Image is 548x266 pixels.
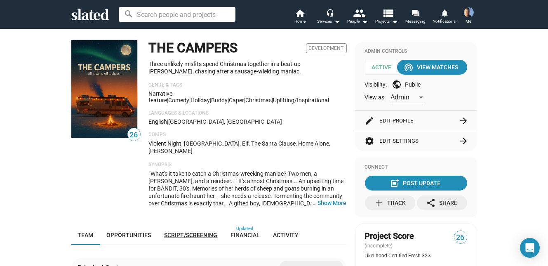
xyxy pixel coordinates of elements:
p: Synopsis [149,162,347,168]
mat-icon: notifications [440,9,448,16]
span: | [167,118,169,125]
span: Development [306,43,347,53]
span: | [228,97,229,104]
mat-icon: wifi_tethering [404,62,414,72]
span: | [167,97,169,104]
div: Visibility: Public [365,80,467,89]
mat-icon: edit [365,116,375,126]
div: Likelihood Certified Fresh 32% [365,253,467,259]
img: Joel Cousins [464,7,474,17]
span: 26 [128,129,140,141]
img: THE CAMPERS [71,40,137,138]
span: Financial [231,232,260,238]
button: Track [365,195,415,210]
span: 26 [454,232,467,243]
mat-icon: arrow_drop_down [332,16,342,26]
mat-icon: forum [412,9,419,17]
mat-icon: arrow_drop_down [360,16,370,26]
span: (incomplete) [365,243,395,249]
span: English [149,118,167,125]
button: People [343,8,372,26]
span: [GEOGRAPHIC_DATA], [GEOGRAPHIC_DATA] [169,118,282,125]
a: Script/Screening [158,225,224,245]
p: Languages & Locations [149,110,347,117]
span: | [245,97,246,104]
mat-icon: arrow_forward [459,116,469,126]
div: People [348,16,368,26]
mat-icon: view_list [381,7,393,19]
span: Admin [391,93,410,101]
span: | [210,97,212,104]
span: Notifications [433,16,456,26]
div: Share [426,195,458,210]
span: | [272,97,273,104]
button: Edit Settings [365,131,467,151]
mat-icon: public [392,80,402,89]
span: | [190,97,191,104]
a: Home [286,8,315,26]
span: Team [78,232,94,238]
a: Activity [267,225,306,245]
span: Holiday [191,97,210,104]
button: View Matches [397,60,467,75]
a: Team [71,225,100,245]
p: Violent Night, [GEOGRAPHIC_DATA], Elf, The Santa Clause, Home Alone, [PERSON_NAME] [149,140,347,155]
span: Projects [375,16,398,26]
mat-icon: people [353,7,365,19]
div: Admin Controls [365,48,467,55]
span: Comedy [169,97,190,104]
span: uplifting/inspirational [273,97,329,104]
h1: THE CAMPERS [149,39,238,57]
a: Opportunities [100,225,158,245]
span: Christmas [246,97,272,104]
button: Post Update [365,176,467,191]
span: … [309,199,318,207]
button: Services [315,8,343,26]
div: Post Update [391,176,440,191]
button: Edit Profile [365,111,467,131]
mat-icon: arrow_forward [459,136,469,146]
button: Share [417,195,467,210]
span: View as: [365,94,386,101]
mat-icon: headset_mic [326,9,334,16]
span: Narrative feature [149,90,173,104]
button: …Show More [318,199,347,207]
button: Joel CousinsMe [459,6,479,27]
button: Projects [372,8,401,26]
div: View Matches [406,60,459,75]
span: Activity [273,232,299,238]
span: Active [365,60,405,75]
mat-icon: arrow_drop_down [390,16,400,26]
span: buddy [212,97,228,104]
span: Home [294,16,306,26]
p: Genre & Tags [149,82,347,89]
input: Search people and projects [119,7,235,22]
a: Financial [224,225,267,245]
p: Three unlikely misfits spend Christmas together in a beat-up [PERSON_NAME], chasing after a sausa... [149,60,347,75]
a: Messaging [401,8,430,26]
div: Services [318,16,341,26]
mat-icon: add [374,198,384,208]
mat-icon: settings [365,136,375,146]
span: “What's it take to catch a Christmas-wrecking maniac? Two men, a [PERSON_NAME], and a reindeer...... [149,170,347,266]
span: Script/Screening [165,232,218,238]
span: Opportunities [107,232,151,238]
a: Notifications [430,8,459,26]
span: Me [466,16,472,26]
span: caper [229,97,245,104]
mat-icon: home [295,8,305,18]
mat-icon: post_add [390,178,400,188]
mat-icon: share [426,198,436,208]
div: Open Intercom Messenger [520,238,540,258]
span: Project Score [365,231,414,242]
div: Track [374,195,406,210]
p: Comps [149,132,347,138]
div: Connect [365,164,467,171]
span: Messaging [405,16,426,26]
